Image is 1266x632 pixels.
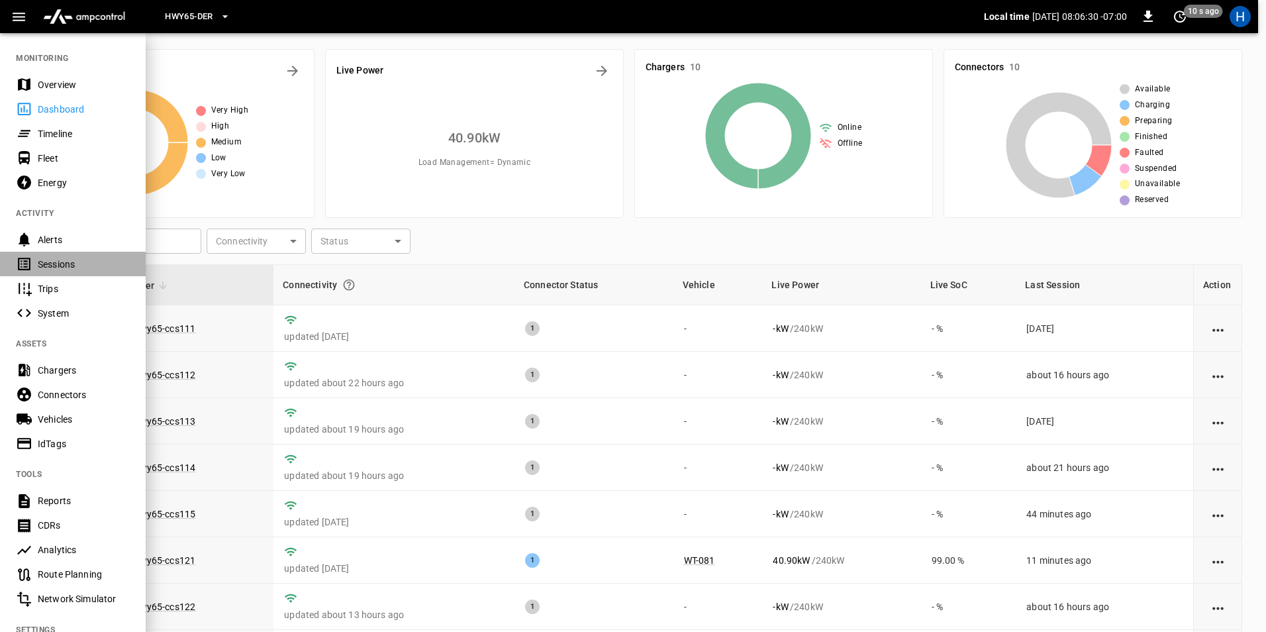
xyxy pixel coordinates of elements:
div: System [38,307,130,320]
p: [DATE] 08:06:30 -07:00 [1032,10,1127,23]
img: ampcontrol.io logo [38,4,130,29]
span: 10 s ago [1184,5,1223,18]
div: Analytics [38,543,130,556]
div: Fleet [38,152,130,165]
button: set refresh interval [1169,6,1191,27]
div: Trips [38,282,130,295]
div: IdTags [38,437,130,450]
div: Vehicles [38,413,130,426]
div: Energy [38,176,130,189]
div: Overview [38,78,130,91]
div: Reports [38,494,130,507]
div: Sessions [38,258,130,271]
div: Connectors [38,388,130,401]
span: HWY65-DER [165,9,213,25]
p: Local time [984,10,1030,23]
div: Dashboard [38,103,130,116]
div: Alerts [38,233,130,246]
div: Network Simulator [38,592,130,606]
div: CDRs [38,519,130,532]
div: Chargers [38,364,130,377]
div: Route Planning [38,568,130,581]
div: Timeline [38,127,130,140]
div: profile-icon [1230,6,1251,27]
